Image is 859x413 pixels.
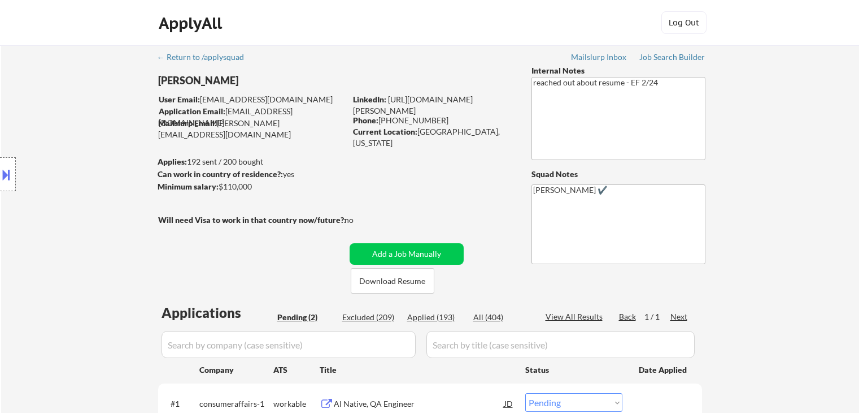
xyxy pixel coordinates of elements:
[353,127,417,136] strong: Current Location:
[350,243,464,265] button: Add a Job Manually
[639,364,688,376] div: Date Applied
[199,398,273,410] div: consumeraffairs-1
[157,53,255,64] a: ← Return to /applysquad
[644,311,670,322] div: 1 / 1
[158,118,346,140] div: [PERSON_NAME][EMAIL_ADDRESS][DOMAIN_NAME]
[320,364,514,376] div: Title
[273,398,320,410] div: workable
[162,306,273,320] div: Applications
[342,312,399,323] div: Excluded (209)
[162,331,416,358] input: Search by company (case sensitive)
[334,398,504,410] div: AI Native, QA Engineer
[571,53,627,61] div: Mailslurp Inbox
[345,214,377,226] div: no
[158,181,346,192] div: $110,000
[571,53,627,64] a: Mailslurp Inbox
[353,115,378,125] strong: Phone:
[670,311,688,322] div: Next
[158,169,283,179] strong: Can work in country of residence?:
[351,268,434,294] button: Download Resume
[525,359,622,380] div: Status
[353,94,386,104] strong: LinkedIn:
[159,14,225,33] div: ApplyAll
[158,74,390,88] div: [PERSON_NAME]
[273,364,320,376] div: ATS
[639,53,705,61] div: Job Search Builder
[159,94,346,105] div: [EMAIL_ADDRESS][DOMAIN_NAME]
[199,364,273,376] div: Company
[619,311,637,322] div: Back
[171,398,190,410] div: #1
[159,106,346,128] div: [EMAIL_ADDRESS][DOMAIN_NAME]
[531,65,705,76] div: Internal Notes
[407,312,464,323] div: Applied (193)
[426,331,695,358] input: Search by title (case sensitive)
[158,156,346,167] div: 192 sent / 200 bought
[639,53,705,64] a: Job Search Builder
[353,126,513,148] div: [GEOGRAPHIC_DATA], [US_STATE]
[157,53,255,61] div: ← Return to /applysquad
[158,215,346,225] strong: Will need Visa to work in that country now/future?:
[546,311,606,322] div: View All Results
[158,169,342,180] div: yes
[277,312,334,323] div: Pending (2)
[353,115,513,126] div: [PHONE_NUMBER]
[531,169,705,180] div: Squad Notes
[473,312,530,323] div: All (404)
[353,94,473,115] a: [URL][DOMAIN_NAME][PERSON_NAME]
[661,11,707,34] button: Log Out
